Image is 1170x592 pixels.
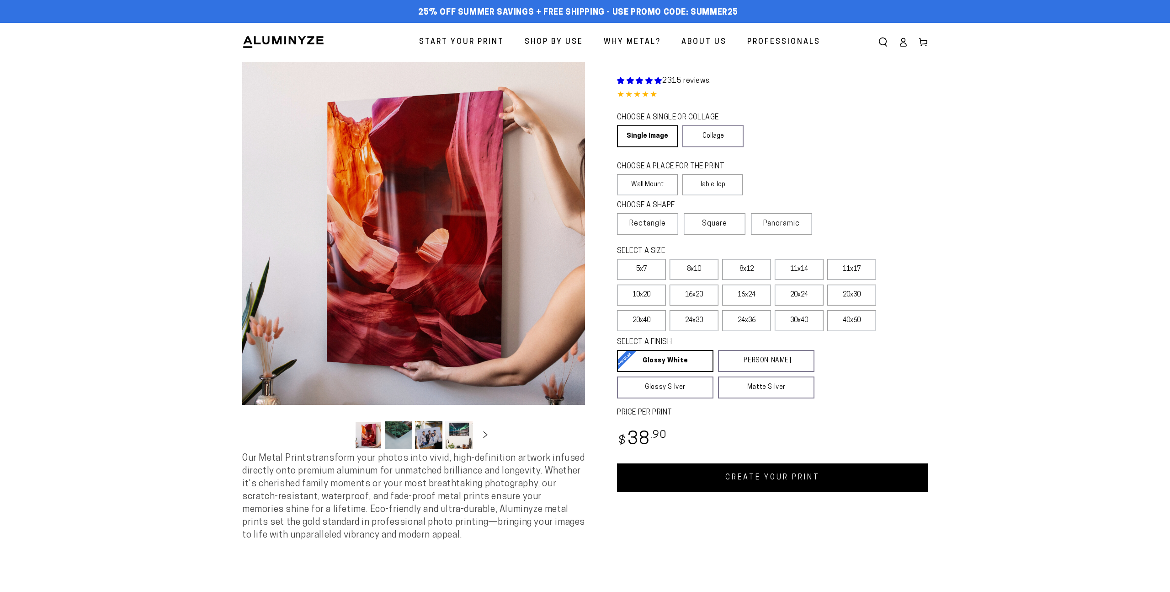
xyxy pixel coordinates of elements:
span: Professionals [747,36,820,49]
button: Slide right [475,425,495,445]
legend: SELECT A FINISH [617,337,792,348]
a: Collage [682,125,743,147]
legend: CHOOSE A SINGLE OR COLLAGE [617,113,735,123]
button: Load image 1 in gallery view [355,421,382,449]
a: Matte Silver [718,377,814,398]
a: Glossy White [617,350,713,372]
label: 24x36 [722,310,771,331]
legend: CHOOSE A SHAPE [617,200,736,211]
a: Why Metal? [597,30,668,54]
label: 20x30 [827,285,876,306]
summary: Search our site [873,32,893,52]
a: About Us [675,30,734,54]
label: 10x20 [617,285,666,306]
div: 4.85 out of 5.0 stars [617,89,928,102]
label: Table Top [682,174,743,195]
span: 25% off Summer Savings + Free Shipping - Use Promo Code: SUMMER25 [418,8,738,18]
label: 40x60 [827,310,876,331]
label: 20x40 [617,310,666,331]
span: $ [618,435,626,447]
span: Our Metal Prints transform your photos into vivid, high-definition artwork infused directly onto ... [242,454,585,540]
button: Slide left [332,425,352,445]
a: [PERSON_NAME] [718,350,814,372]
label: 16x24 [722,285,771,306]
label: 30x40 [775,310,824,331]
label: 24x30 [670,310,718,331]
button: Load image 4 in gallery view [445,421,473,449]
span: Rectangle [629,218,666,229]
span: Shop By Use [525,36,583,49]
span: Start Your Print [419,36,504,49]
label: 8x12 [722,259,771,280]
a: Professionals [740,30,827,54]
span: Panoramic [763,220,800,227]
label: 11x17 [827,259,876,280]
legend: SELECT A SIZE [617,246,800,257]
span: About Us [681,36,727,49]
a: CREATE YOUR PRINT [617,463,928,492]
label: PRICE PER PRINT [617,408,928,418]
button: Load image 3 in gallery view [415,421,442,449]
label: 5x7 [617,259,666,280]
span: Square [702,218,727,229]
label: 20x24 [775,285,824,306]
label: 8x10 [670,259,718,280]
span: Why Metal? [604,36,661,49]
label: 16x20 [670,285,718,306]
sup: .90 [650,430,667,441]
label: Wall Mount [617,174,678,195]
label: 11x14 [775,259,824,280]
a: Single Image [617,125,678,147]
bdi: 38 [617,431,667,449]
button: Load image 2 in gallery view [385,421,412,449]
media-gallery: Gallery Viewer [242,62,585,452]
a: Start Your Print [412,30,511,54]
a: Shop By Use [518,30,590,54]
img: Aluminyze [242,35,324,49]
a: Glossy Silver [617,377,713,398]
legend: CHOOSE A PLACE FOR THE PRINT [617,161,734,172]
